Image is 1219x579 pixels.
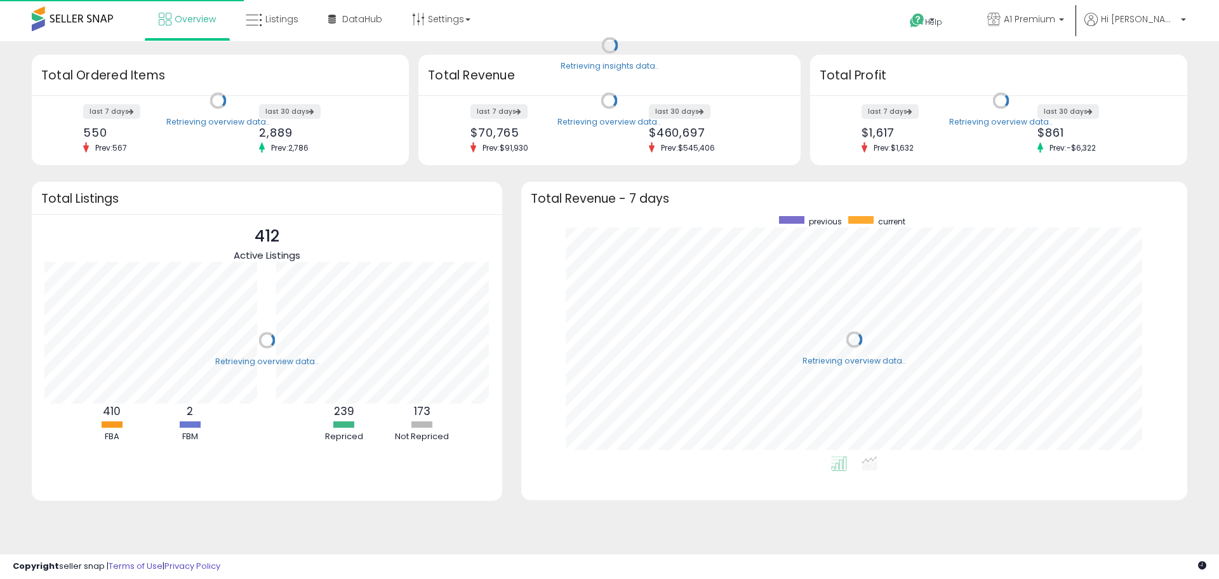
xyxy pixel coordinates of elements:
i: Get Help [909,13,925,29]
div: Retrieving overview data.. [215,356,319,367]
span: Overview [175,13,216,25]
a: Help [900,3,967,41]
strong: Copyright [13,560,59,572]
a: Privacy Policy [164,560,220,572]
span: Help [925,17,942,27]
div: Retrieving overview data.. [166,116,270,128]
div: Retrieving overview data.. [803,355,906,367]
a: Terms of Use [109,560,163,572]
span: Listings [265,13,298,25]
span: A1 Premium [1004,13,1055,25]
div: seller snap | | [13,561,220,573]
a: Hi [PERSON_NAME] [1084,13,1186,41]
div: Retrieving overview data.. [557,116,661,128]
span: Hi [PERSON_NAME] [1101,13,1177,25]
span: DataHub [342,13,382,25]
div: Retrieving overview data.. [949,116,1053,128]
